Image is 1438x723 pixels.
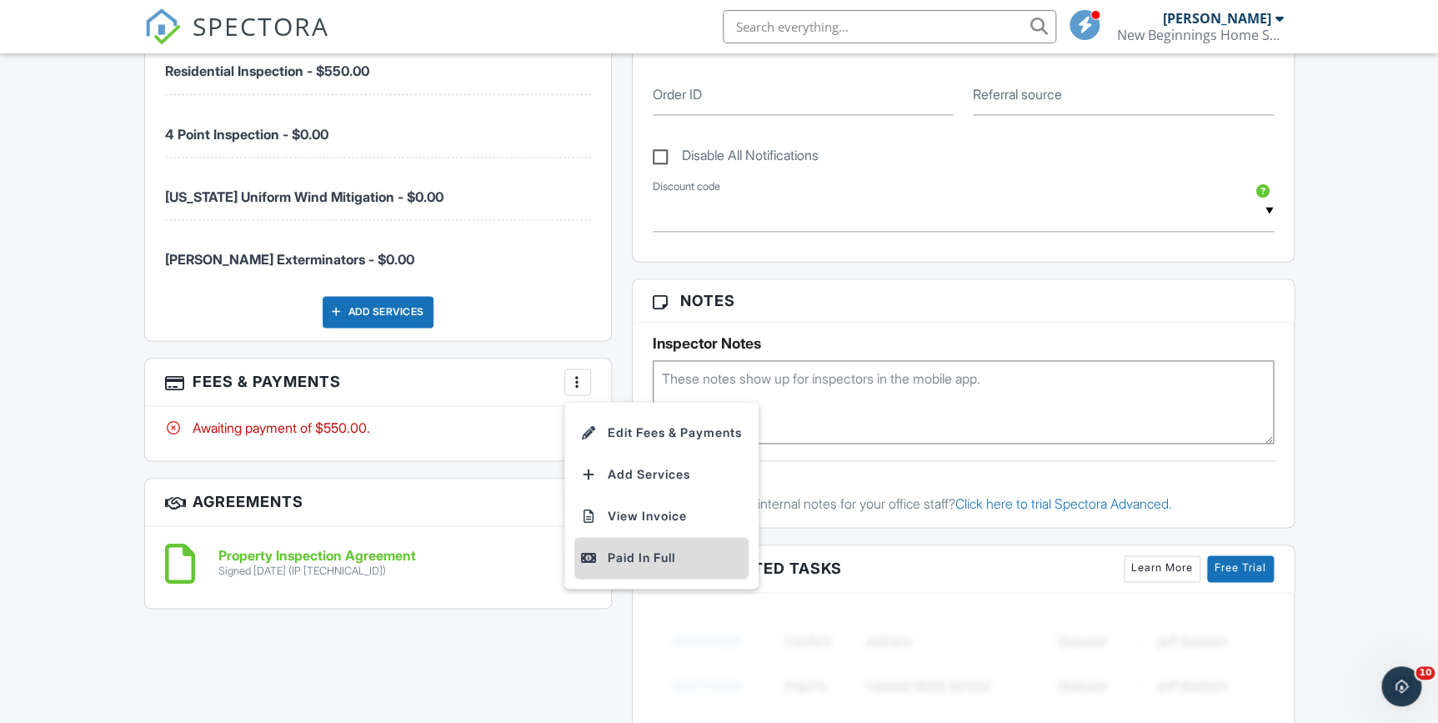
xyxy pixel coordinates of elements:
[1207,555,1274,582] a: Free Trial
[218,549,416,578] a: Property Inspection Agreement Signed [DATE] (IP [TECHNICAL_ID])
[955,495,1172,512] a: Click here to trial Spectora Advanced.
[165,158,591,220] li: Service: Florida Uniform Wind Mitigation
[165,63,369,79] span: Residential Inspection - $550.00
[165,220,591,282] li: Service: Hughes Exterminators
[165,419,591,437] div: Awaiting payment of $550.00.
[218,549,416,564] h6: Property Inspection Agreement
[165,126,328,143] span: 4 Point Inspection - $0.00
[1381,666,1421,706] iframe: Intercom live chat
[1124,555,1200,582] a: Learn More
[653,605,1274,720] img: blurred-tasks-251b60f19c3f713f9215ee2a18cbf2105fc2d72fcd585247cf5e9ec0c957c1dd.png
[145,479,611,526] h3: Agreements
[680,557,842,580] span: Associated Tasks
[653,148,819,168] label: Disable All Notifications
[165,188,443,205] span: [US_STATE] Uniform Wind Mitigation - $0.00
[144,8,181,45] img: The Best Home Inspection Software - Spectora
[633,279,1294,323] h3: Notes
[973,85,1062,103] label: Referral source
[653,179,720,194] label: Discount code
[323,296,433,328] div: Add Services
[1117,27,1284,43] div: New Beginnings Home Services, LLC
[645,478,1281,495] div: Office Notes
[1415,666,1435,680] span: 10
[1163,10,1271,27] div: [PERSON_NAME]
[165,251,414,268] span: [PERSON_NAME] Exterminators - $0.00
[653,335,1274,352] h5: Inspector Notes
[723,10,1056,43] input: Search everything...
[165,32,591,94] li: Service: Residential Inspection
[218,565,416,578] div: Signed [DATE] (IP [TECHNICAL_ID])
[193,8,329,43] span: SPECTORA
[145,359,611,406] h3: Fees & Payments
[645,495,1281,513] p: Want timestamped internal notes for your office staff?
[144,23,329,58] a: SPECTORA
[653,85,702,103] label: Order ID
[165,95,591,158] li: Service: 4 Point Inspection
